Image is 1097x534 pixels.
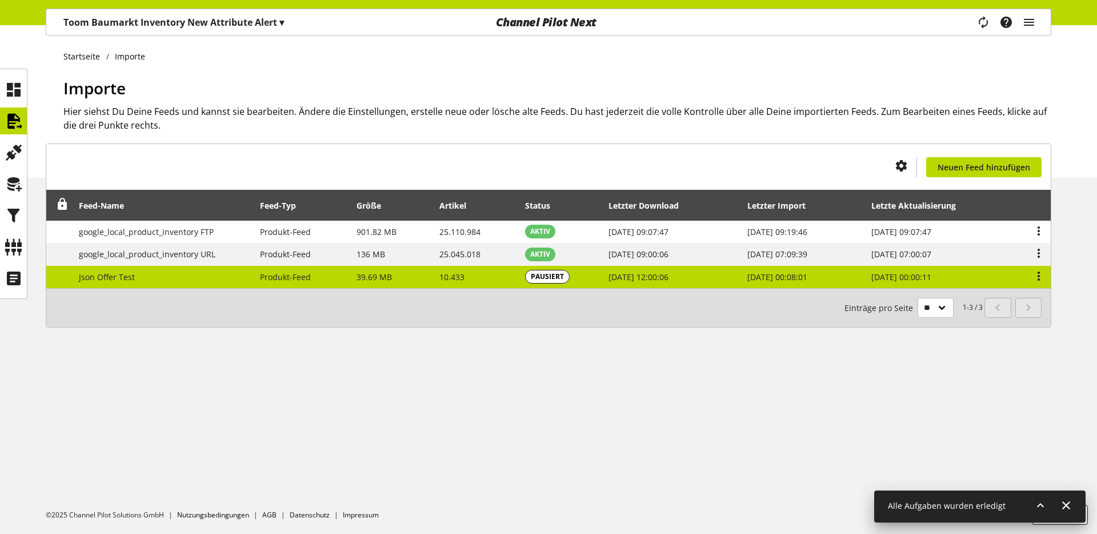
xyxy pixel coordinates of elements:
li: ©2025 Channel Pilot Solutions GmbH [46,510,177,520]
span: Alle Aufgaben wurden erledigt [888,500,1006,511]
div: Feed-Name [79,200,135,212]
span: Einträge pro Seite [844,302,918,314]
span: Produkt-Feed [260,272,311,282]
span: Produkt-Feed [260,226,311,237]
span: 10.433 [439,272,465,282]
div: Letzte Aktualisierung [871,200,967,212]
a: Neuen Feed hinzufügen [926,157,1042,177]
span: google_local_product_inventory URL [79,249,215,260]
span: Json Offer Test [79,272,135,282]
a: Startseite [63,50,106,62]
span: [DATE] 07:00:07 [871,249,931,260]
div: Entsperren, um Zeilen neu anzuordnen [53,198,69,213]
div: Größe [357,200,393,212]
span: ▾ [279,16,284,29]
span: google_local_product_inventory FTP [79,226,214,237]
span: [DATE] 12:00:06 [608,272,668,282]
a: Nutzungsbedingungen [177,510,249,520]
span: 25.045.018 [439,249,481,260]
span: [DATE] 00:08:01 [747,272,807,282]
a: AGB [262,510,277,520]
span: [DATE] 09:07:47 [608,226,668,237]
span: [DATE] 09:19:46 [747,226,807,237]
span: 901.82 MB [357,226,397,237]
a: Impressum [343,510,379,520]
span: 25.110.984 [439,226,481,237]
span: [DATE] 09:00:06 [608,249,668,260]
span: PAUSIERT [531,272,564,282]
div: Status [525,200,562,212]
span: Entsperren, um Zeilen neu anzuordnen [57,198,69,210]
span: Produkt-Feed [260,249,311,260]
span: [DATE] 07:09:39 [747,249,807,260]
p: Toom Baumarkt Inventory New Attribute Alert [63,15,284,29]
h2: Hier siehst Du Deine Feeds und kannst sie bearbeiten. Ändere die Einstellungen, erstelle neue ode... [63,105,1051,132]
a: Datenschutz [290,510,330,520]
span: [DATE] 09:07:47 [871,226,931,237]
div: Letzter Download [608,200,690,212]
span: 39.69 MB [357,272,392,282]
div: Feed-Typ [260,200,307,212]
nav: main navigation [46,9,1051,36]
span: AKTIV [530,226,550,237]
div: Artikel [439,200,478,212]
span: 136 MB [357,249,385,260]
span: [DATE] 00:00:11 [871,272,931,282]
span: Neuen Feed hinzufügen [938,161,1030,173]
span: AKTIV [530,249,550,260]
span: Importe [63,77,126,99]
small: 1-3 / 3 [844,298,983,318]
div: Letzter Import [747,200,817,212]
